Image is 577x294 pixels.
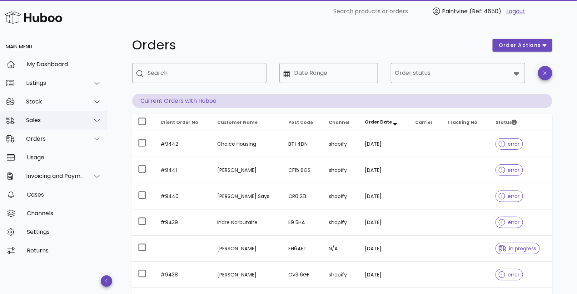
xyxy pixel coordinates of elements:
[499,246,537,251] span: in progress
[26,173,84,179] div: Invoicing and Payments
[499,220,520,225] span: error
[26,135,84,142] div: Orders
[155,262,212,288] td: #9438
[283,114,323,131] th: Post Code
[289,119,313,125] span: Post Code
[365,119,392,125] span: Order Date
[155,209,212,236] td: #9439
[26,79,84,86] div: Listings
[132,94,552,108] p: Current Orders with Huboo
[27,154,101,161] div: Usage
[442,7,468,15] span: Paintvine
[359,262,409,288] td: [DATE]
[359,236,409,262] td: [DATE]
[323,236,359,262] td: N/A
[469,7,501,15] span: (Ref: 4650)
[26,98,84,105] div: Stock
[493,39,552,52] button: order actions
[132,39,484,52] h1: Orders
[212,183,283,209] td: [PERSON_NAME] Says
[27,247,101,254] div: Returns
[499,141,520,146] span: error
[415,119,433,125] span: Carrier
[490,114,552,131] th: Status
[506,7,525,16] a: Logout
[283,236,323,262] td: EH64ET
[442,114,490,131] th: Tracking No.
[499,272,520,277] span: error
[448,119,479,125] span: Tracking No.
[212,236,283,262] td: [PERSON_NAME]
[499,194,520,199] span: error
[161,119,200,125] span: Client Order No.
[359,209,409,236] td: [DATE]
[283,183,323,209] td: CR0 2EL
[155,114,212,131] th: Client Order No.
[27,228,101,235] div: Settings
[217,119,258,125] span: Customer Name
[27,210,101,217] div: Channels
[323,114,359,131] th: Channel
[323,131,359,157] td: shopify
[212,262,283,288] td: [PERSON_NAME]
[283,262,323,288] td: CV3 6GF
[323,183,359,209] td: shopify
[359,131,409,157] td: [DATE]
[27,191,101,198] div: Cases
[155,157,212,183] td: #9441
[498,42,541,49] span: order actions
[26,117,84,124] div: Sales
[323,262,359,288] td: shopify
[499,168,520,173] span: error
[496,119,517,125] span: Status
[323,157,359,183] td: shopify
[359,114,409,131] th: Order Date: Sorted descending. Activate to remove sorting.
[5,10,62,25] img: Huboo Logo
[155,131,212,157] td: #9442
[155,183,212,209] td: #9440
[283,209,323,236] td: E9 5HA
[323,209,359,236] td: shopify
[212,131,283,157] td: Choice Housing
[283,131,323,157] td: BT1 4DN
[409,114,442,131] th: Carrier
[391,63,525,83] div: Order status
[212,114,283,131] th: Customer Name
[329,119,350,125] span: Channel
[359,157,409,183] td: [DATE]
[27,61,101,68] div: My Dashboard
[283,157,323,183] td: CF15 8GS
[212,209,283,236] td: Indre Narbutaite
[359,183,409,209] td: [DATE]
[212,157,283,183] td: [PERSON_NAME]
